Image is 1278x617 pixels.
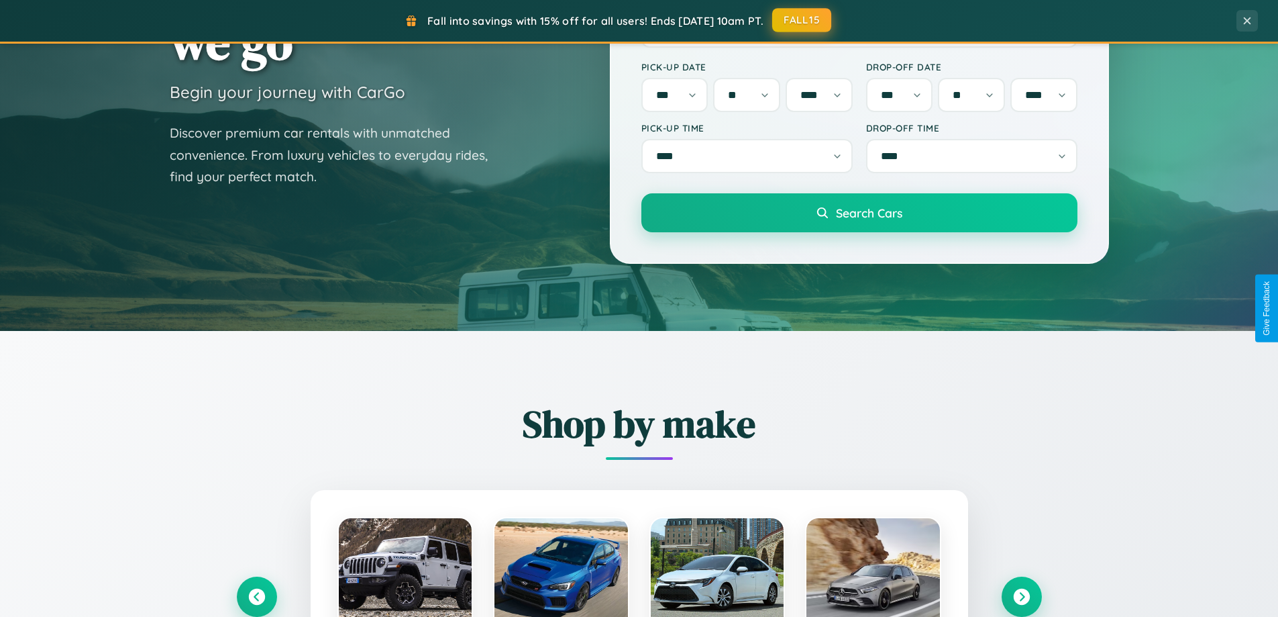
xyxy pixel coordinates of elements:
p: Discover premium car rentals with unmatched convenience. From luxury vehicles to everyday rides, ... [170,122,505,188]
button: FALL15 [772,8,831,32]
h2: Shop by make [237,398,1042,450]
div: Give Feedback [1262,281,1271,336]
h3: Begin your journey with CarGo [170,82,405,102]
label: Pick-up Time [641,122,853,134]
label: Drop-off Time [866,122,1077,134]
span: Search Cars [836,205,902,220]
label: Drop-off Date [866,61,1077,73]
button: Search Cars [641,193,1077,232]
span: Fall into savings with 15% off for all users! Ends [DATE] 10am PT. [427,14,763,28]
label: Pick-up Date [641,61,853,73]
